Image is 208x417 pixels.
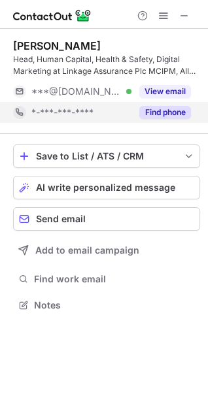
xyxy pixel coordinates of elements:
[31,86,122,97] span: ***@[DOMAIN_NAME]
[36,151,177,161] div: Save to List / ATS / CRM
[34,299,195,311] span: Notes
[34,273,195,285] span: Find work email
[139,106,191,119] button: Reveal Button
[13,296,200,314] button: Notes
[35,245,139,256] span: Add to email campaign
[36,182,175,193] span: AI write personalized message
[13,8,92,24] img: ContactOut v5.3.10
[13,239,200,262] button: Add to email campaign
[36,214,86,224] span: Send email
[13,176,200,199] button: AI write personalized message
[139,85,191,98] button: Reveal Button
[13,54,200,77] div: Head, Human Capital, Health & Safety, Digital Marketing at Linkage Assurance Plc MCIPM, AIIN, [DO...
[13,207,200,231] button: Send email
[13,144,200,168] button: save-profile-one-click
[13,39,101,52] div: [PERSON_NAME]
[13,270,200,288] button: Find work email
